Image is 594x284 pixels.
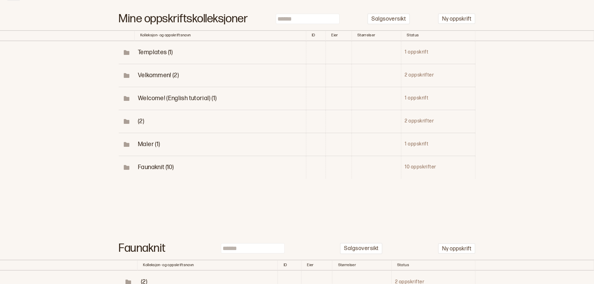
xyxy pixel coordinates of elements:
[438,13,475,24] button: Ny oppskrift
[119,118,134,125] span: Toggle Row Expanded
[138,49,173,56] span: Toggle Row Expanded
[301,260,332,271] th: Toggle SortBy
[326,30,352,41] th: Toggle SortBy
[119,95,134,102] span: Toggle Row Expanded
[306,30,326,41] th: Toggle SortBy
[401,110,475,133] td: 2 oppskrifter
[134,30,306,41] th: Kolleksjon- og oppskriftsnavn
[119,15,248,23] h1: Mine oppskriftskolleksjoner
[119,72,134,79] span: Toggle Row Expanded
[138,118,144,125] span: Toggle Row Expanded
[119,30,134,41] th: Toggle SortBy
[119,260,138,271] th: Toggle SortBy
[367,13,410,25] button: Salgsoversikt
[401,64,475,87] td: 2 oppskrifter
[401,87,475,110] td: 1 oppskrift
[138,95,216,102] span: Toggle Row Expanded
[401,133,475,156] td: 1 oppskrift
[332,260,391,271] th: Toggle SortBy
[438,243,475,254] button: Ny oppskrift
[391,260,475,271] th: Toggle SortBy
[352,30,401,41] th: Toggle SortBy
[119,164,134,171] span: Toggle Row Expanded
[138,260,278,271] th: Kolleksjon- og oppskriftsnavn
[119,49,134,56] span: Toggle Row Expanded
[344,245,378,252] p: Salgsoversikt
[119,141,134,148] span: Toggle Row Expanded
[119,245,165,252] h1: Faunaknit
[340,243,382,254] button: Salgsoversikt
[138,141,160,148] span: Toggle Row Expanded
[401,30,475,41] th: Toggle SortBy
[138,72,179,79] span: Toggle Row Expanded
[138,164,174,171] span: Toggle Row Expanded
[371,16,406,23] p: Salgsoversikt
[278,260,301,271] th: Toggle SortBy
[401,41,475,64] td: 1 oppskrift
[401,156,475,179] td: 10 oppskrifter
